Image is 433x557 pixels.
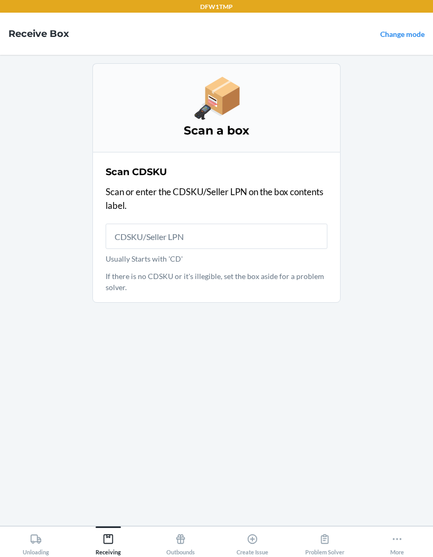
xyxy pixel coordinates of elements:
[106,185,327,212] p: Scan or enter the CDSKU/Seller LPN on the box contents label.
[361,526,433,555] button: More
[144,526,216,555] button: Outbounds
[106,224,327,249] input: Usually Starts with 'CD'
[23,529,49,555] div: Unloading
[305,529,344,555] div: Problem Solver
[166,529,195,555] div: Outbounds
[289,526,361,555] button: Problem Solver
[216,526,289,555] button: Create Issue
[106,165,167,179] h2: Scan CDSKU
[72,526,145,555] button: Receiving
[106,122,327,139] h3: Scan a box
[106,253,327,264] p: Usually Starts with 'CD'
[200,2,233,12] p: DFW1TMP
[380,30,425,39] a: Change mode
[8,27,69,41] h4: Receive Box
[96,529,121,555] div: Receiving
[237,529,268,555] div: Create Issue
[106,271,327,293] p: If there is no CDSKU or it's illegible, set the box aside for a problem solver.
[390,529,404,555] div: More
